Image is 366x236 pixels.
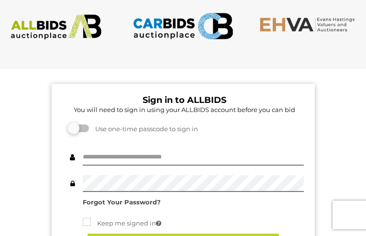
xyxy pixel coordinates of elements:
a: Forgot Your Password? [83,198,161,206]
label: Keep me signed in [83,218,161,229]
b: Sign in to ALLBIDS [143,95,226,105]
img: ALLBIDS.com.au [6,14,107,40]
span: Use one-time passcode to sign in [90,125,198,133]
img: EHVA.com.au [259,17,360,32]
h5: You will need to sign in using your ALLBIDS account before you can bid [65,106,304,113]
img: CARBIDS.com.au [133,10,233,43]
